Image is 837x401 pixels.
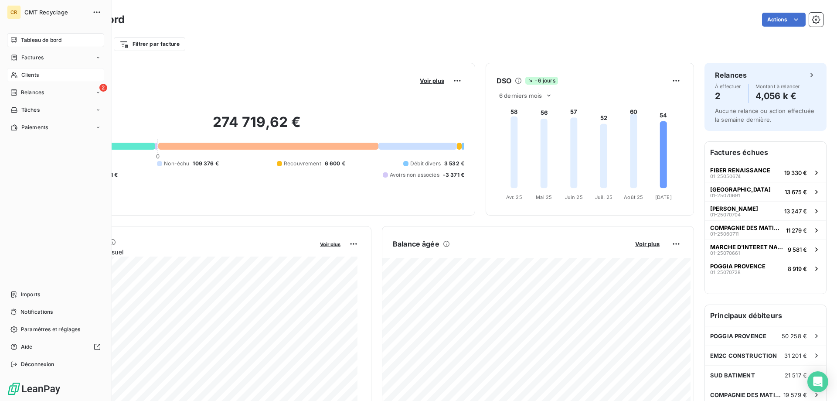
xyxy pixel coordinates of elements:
[715,70,747,80] h6: Relances
[536,194,552,200] tspan: Mai 25
[164,160,189,168] span: Non-échu
[417,77,447,85] button: Voir plus
[635,240,660,247] span: Voir plus
[705,259,826,278] button: POGGIA PROVENCE01-250707288 919 €
[705,220,826,240] button: COMPAGNIE DES MATIERES PREMIER01-2506071111 279 €
[710,212,741,217] span: 01-25070704
[655,194,672,200] tspan: [DATE]
[710,270,741,275] span: 01-25070728
[710,332,766,339] span: POGGIA PROVENCE
[715,84,741,89] span: À effectuer
[193,160,218,168] span: 109 376 €
[21,89,44,96] span: Relances
[762,13,806,27] button: Actions
[710,205,758,212] span: [PERSON_NAME]
[99,84,107,92] span: 2
[784,169,807,176] span: 19 330 €
[715,89,741,103] h4: 2
[705,305,826,326] h6: Principaux débiteurs
[710,174,741,179] span: 01-25050674
[21,360,54,368] span: Déconnexion
[785,372,807,379] span: 21 517 €
[7,5,21,19] div: CR
[755,89,800,103] h4: 4,056 k €
[705,201,826,220] button: [PERSON_NAME]01-2507070413 247 €
[443,171,464,179] span: -3 371 €
[506,194,522,200] tspan: Avr. 25
[705,182,826,201] button: [GEOGRAPHIC_DATA]01-2507069113 675 €
[710,167,770,174] span: FIBER RENAISSANCE
[782,332,807,339] span: 50 258 €
[7,340,104,354] a: Aide
[705,163,826,182] button: FIBER RENAISSANCE01-2505067419 330 €
[21,71,39,79] span: Clients
[710,352,777,359] span: EM2C CONSTRUCTION
[24,9,87,16] span: CMT Recyclage
[497,75,511,86] h6: DSO
[784,352,807,359] span: 31 201 €
[49,113,464,140] h2: 274 719,62 €
[565,194,583,200] tspan: Juin 25
[624,194,643,200] tspan: Août 25
[320,241,340,247] span: Voir plus
[21,106,40,114] span: Tâches
[710,186,771,193] span: [GEOGRAPHIC_DATA]
[49,247,314,257] span: Chiffre d'affaires mensuel
[420,77,444,84] span: Voir plus
[633,240,662,248] button: Voir plus
[710,224,783,231] span: COMPAGNIE DES MATIERES PREMIER
[595,194,612,200] tspan: Juil. 25
[499,92,542,99] span: 6 derniers mois
[21,123,48,131] span: Paiements
[710,193,740,198] span: 01-25070691
[710,243,784,250] span: MARCHE D'INTERET NATIONAL
[393,239,439,249] h6: Balance âgée
[783,391,807,398] span: 19 579 €
[21,36,61,44] span: Tableau de bord
[710,250,740,256] span: 01-25070661
[807,371,828,392] div: Open Intercom Messenger
[410,160,441,168] span: Débit divers
[710,263,766,270] span: POGGIA PROVENCE
[784,208,807,215] span: 13 247 €
[21,54,44,62] span: Factures
[710,231,738,236] span: 01-25060711
[21,326,80,333] span: Paramètres et réglages
[525,77,558,85] span: -6 jours
[785,189,807,195] span: 13 675 €
[325,160,345,168] span: 6 600 €
[786,227,807,234] span: 11 279 €
[20,308,53,316] span: Notifications
[7,382,61,396] img: Logo LeanPay
[284,160,321,168] span: Recouvrement
[710,372,755,379] span: SUD BATIMENT
[21,291,40,298] span: Imports
[317,240,343,248] button: Voir plus
[390,171,439,179] span: Avoirs non associés
[156,153,160,160] span: 0
[788,246,807,253] span: 9 581 €
[710,391,783,398] span: COMPAGNIE DES MATIERES PREMIER
[21,343,33,351] span: Aide
[114,37,185,51] button: Filtrer par facture
[755,84,800,89] span: Montant à relancer
[715,107,814,123] span: Aucune relance ou action effectuée la semaine dernière.
[444,160,464,168] span: 3 532 €
[788,265,807,272] span: 8 919 €
[705,142,826,163] h6: Factures échues
[705,240,826,259] button: MARCHE D'INTERET NATIONAL01-250706619 581 €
